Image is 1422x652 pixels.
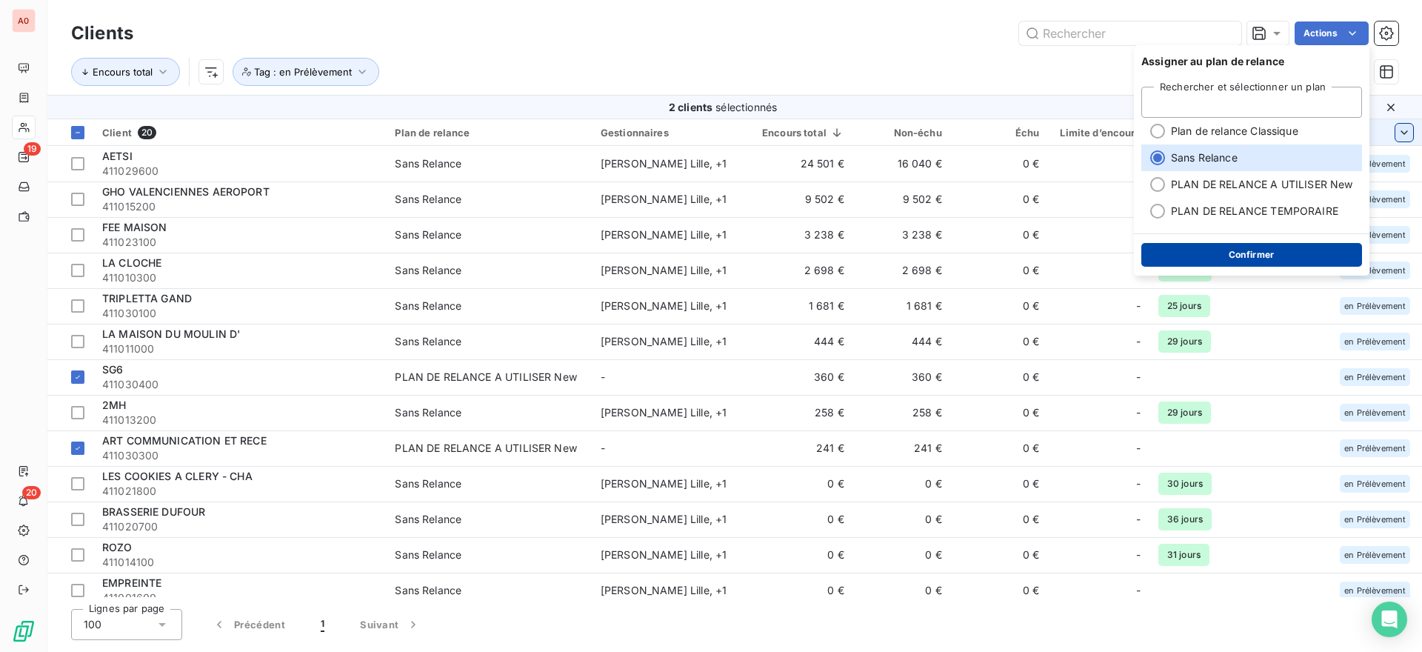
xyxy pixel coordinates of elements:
[1344,195,1406,204] span: en Prélèvement
[853,288,951,324] td: 1 681 €
[750,253,853,288] td: 2 698 €
[102,377,377,392] span: 411030400
[233,58,379,86] button: Tag : en Prélèvement
[601,405,741,420] div: [PERSON_NAME] Lille , + 1
[102,150,133,162] span: AETSI
[853,359,951,395] td: 360 €
[1344,515,1406,524] span: en Prélèvement
[254,66,352,78] span: Tag : en Prélèvement
[601,156,741,171] div: [PERSON_NAME] Lille , + 1
[24,142,41,156] span: 19
[750,573,853,608] td: 0 €
[102,505,205,518] span: BRASSERIE DUFOUR
[601,127,741,139] div: Gestionnaires
[1136,583,1141,598] span: -
[1158,544,1209,566] span: 31 jours
[601,583,741,598] div: [PERSON_NAME] Lille , + 1
[12,145,35,169] a: 19
[1171,204,1338,219] span: PLAN DE RELANCE TEMPORAIRE
[1136,548,1141,562] span: -
[395,405,461,420] div: Sans Relance
[750,182,853,217] td: 9 502 €
[750,324,853,359] td: 444 €
[853,502,951,537] td: 0 €
[1344,337,1406,346] span: en Prélèvement
[102,555,377,570] span: 411014100
[1134,45,1369,78] span: Assigner au plan de relance
[853,182,951,217] td: 9 502 €
[1344,302,1406,310] span: en Prélèvement
[853,430,951,466] td: 241 €
[853,217,951,253] td: 3 238 €
[1019,21,1241,45] input: Rechercher
[669,101,712,113] span: 2 clients
[853,324,951,359] td: 444 €
[853,395,951,430] td: 258 €
[395,127,582,139] div: Plan de relance
[303,609,342,640] button: 1
[102,413,377,428] span: 411013200
[951,217,1049,253] td: 0 €
[12,9,36,33] div: A0
[12,619,36,643] img: Logo LeanPay
[102,448,377,463] span: 411030300
[102,256,161,269] span: LA CLOCHE
[395,441,577,456] div: PLAN DE RELANCE A UTILISER New
[1141,243,1362,267] button: Confirmer
[102,541,133,553] span: ROZO
[601,192,741,207] div: [PERSON_NAME] Lille , + 1
[1136,405,1141,420] span: -
[601,476,741,491] div: [PERSON_NAME] Lille , + 1
[395,583,461,598] div: Sans Relance
[759,127,844,139] div: Encours total
[1158,402,1211,424] span: 29 jours
[395,512,461,527] div: Sans Relance
[750,217,853,253] td: 3 238 €
[1136,334,1141,349] span: -
[102,484,377,499] span: 411021800
[1136,441,1141,456] span: -
[1158,508,1212,530] span: 36 jours
[84,617,101,632] span: 100
[1344,408,1406,417] span: en Prélèvement
[951,502,1049,537] td: 0 €
[1171,124,1298,139] span: Plan de relance Classique
[951,182,1049,217] td: 0 €
[138,126,156,139] span: 20
[1171,177,1353,192] span: PLAN DE RELANCE A UTILISER New
[395,299,461,313] div: Sans Relance
[1344,230,1406,239] span: en Prélèvement
[853,466,951,502] td: 0 €
[951,324,1049,359] td: 0 €
[102,363,123,376] span: SG6
[601,334,741,349] div: [PERSON_NAME] Lille , + 1
[1340,127,1413,139] div: Tag
[102,292,192,305] span: TRIPLETTA GAND
[1171,150,1238,165] span: Sans Relance
[194,609,303,640] button: Précédent
[1158,473,1212,495] span: 30 jours
[951,466,1049,502] td: 0 €
[750,430,853,466] td: 241 €
[1136,512,1141,527] span: -
[395,476,461,491] div: Sans Relance
[960,127,1040,139] div: Échu
[1344,373,1406,382] span: en Prélèvement
[395,156,461,171] div: Sans Relance
[395,548,461,562] div: Sans Relance
[321,617,324,632] span: 1
[750,395,853,430] td: 258 €
[1057,127,1140,139] div: Limite d’encours
[1136,370,1141,385] span: -
[395,334,461,349] div: Sans Relance
[853,146,951,182] td: 16 040 €
[601,512,741,527] div: [PERSON_NAME] Lille , + 1
[601,442,605,454] span: -
[750,537,853,573] td: 0 €
[853,537,951,573] td: 0 €
[102,591,377,605] span: 411001600
[1158,330,1211,353] span: 29 jours
[951,288,1049,324] td: 0 €
[601,548,741,562] div: [PERSON_NAME] Lille , + 1
[71,58,180,86] button: Encours total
